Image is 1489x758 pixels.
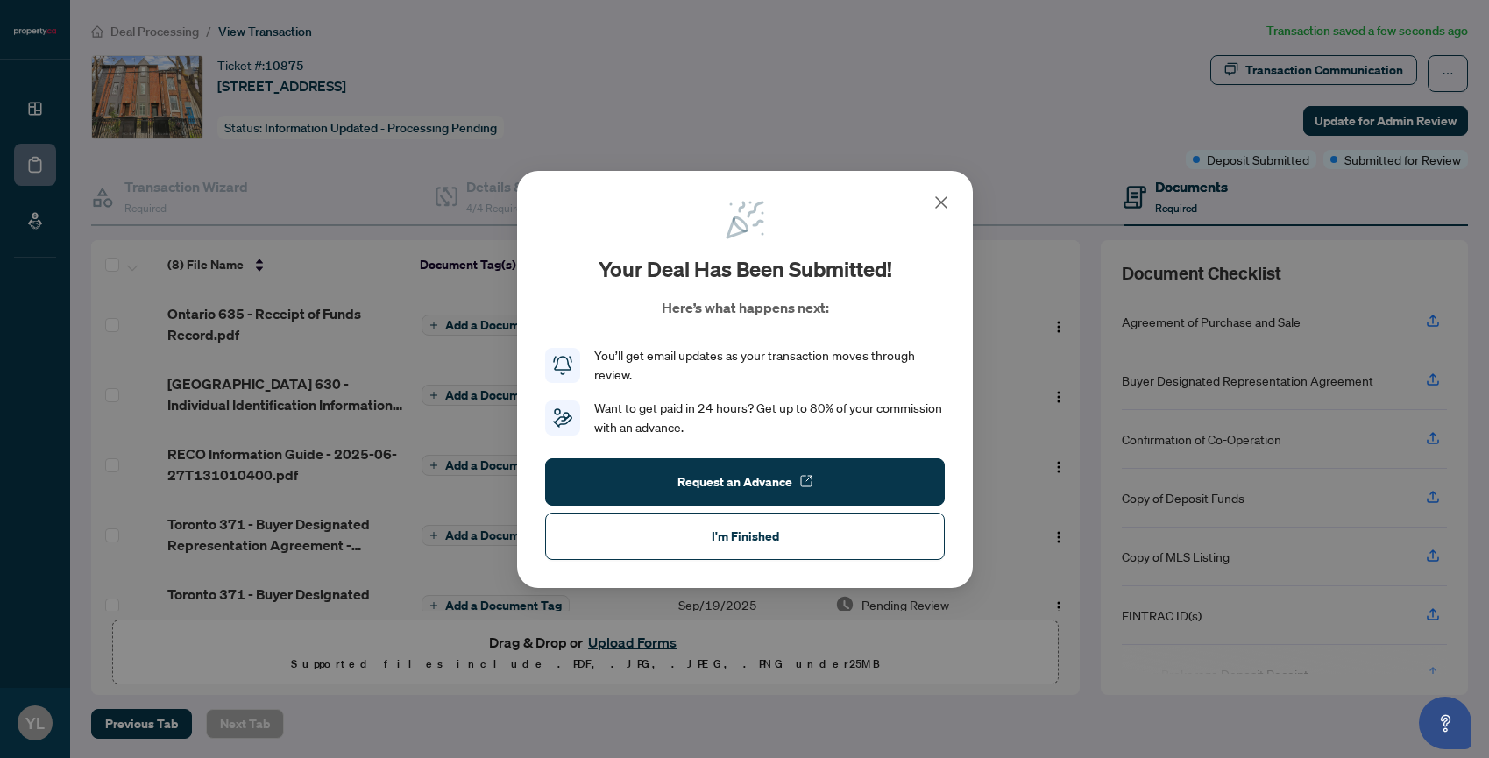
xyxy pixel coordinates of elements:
[711,521,778,549] span: I'm Finished
[545,512,945,559] button: I'm Finished
[661,297,828,318] p: Here’s what happens next:
[594,399,945,437] div: Want to get paid in 24 hours? Get up to 80% of your commission with an advance.
[598,255,891,283] h2: Your deal has been submitted!
[1419,697,1471,749] button: Open asap
[545,457,945,505] button: Request an Advance
[594,346,945,385] div: You’ll get email updates as your transaction moves through review.
[677,467,791,495] span: Request an Advance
